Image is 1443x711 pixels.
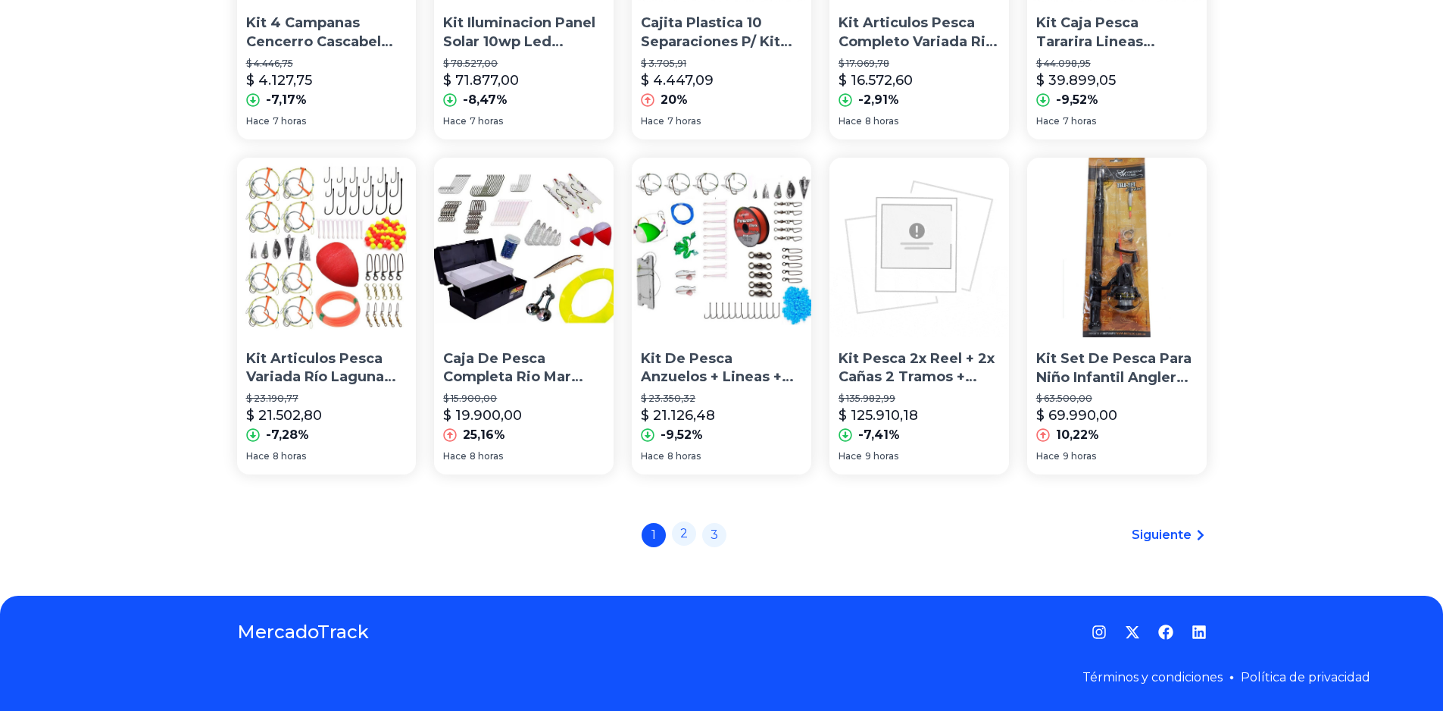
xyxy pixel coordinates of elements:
p: $ 16.572,60 [839,70,913,91]
span: 8 horas [667,450,701,462]
span: 8 horas [273,450,306,462]
a: LinkedIn [1192,625,1207,640]
span: Hace [443,450,467,462]
a: Términos y condiciones [1082,670,1223,684]
img: Kit Set De Pesca Para Niño Infantil Angler Fishing [1027,158,1207,337]
p: -2,91% [858,91,899,109]
p: $ 135.982,99 [839,393,1000,405]
img: Caja De Pesca Completa Rio Mar Variada Lineas Kit Completo [434,158,614,337]
a: Kit Set De Pesca Para Niño Infantil Angler FishingKit Set De Pesca Para Niño Infantil Angler Fish... [1027,158,1207,475]
span: 7 horas [470,115,503,127]
span: 8 horas [865,115,898,127]
p: $ 3.705,91 [641,58,802,70]
a: Facebook [1158,625,1173,640]
p: $ 78.527,00 [443,58,604,70]
p: $ 4.446,75 [246,58,408,70]
p: Cajita Plastica 10 Separaciones P/ Kit Infantil Bijoux Pesca [641,14,802,52]
span: Hace [1036,450,1060,462]
img: Kit De Pesca Anzuelos + Lineas + Plomadas + Accesorios [632,158,811,337]
p: 25,16% [463,426,505,444]
span: 7 horas [1063,115,1096,127]
a: Kit Articulos Pesca Variada Río Laguna Anzuelos Tanza Líneas Boya Mosquetones Perlas Rotores Plom... [237,158,417,475]
p: -7,41% [858,426,900,444]
a: MercadoTrack [237,620,369,644]
p: $ 23.350,32 [641,393,802,405]
a: Instagram [1092,625,1107,640]
p: $ 63.500,00 [1036,393,1198,405]
a: 2 [672,522,696,546]
span: Hace [641,450,664,462]
p: $ 69.990,00 [1036,405,1117,426]
a: Twitter [1125,625,1140,640]
span: 7 horas [273,115,306,127]
span: Hace [839,115,862,127]
p: $ 4.127,75 [246,70,312,91]
span: 7 horas [667,115,701,127]
span: Hace [641,115,664,127]
p: Caja De Pesca Completa Rio Mar Variada Lineas Kit Completo [443,349,604,387]
p: $ 125.910,18 [839,405,918,426]
p: -8,47% [463,91,508,109]
p: $ 17.069,78 [839,58,1000,70]
p: -7,17% [266,91,307,109]
p: Kit Iluminacion Panel Solar 10wp Led P/camping Pesca Outdoor [443,14,604,52]
p: $ 71.877,00 [443,70,519,91]
span: Hace [839,450,862,462]
span: 8 horas [470,450,503,462]
a: Política de privacidad [1241,670,1370,684]
span: Siguiente [1132,526,1192,544]
a: 3 [702,523,726,547]
p: Kit Pesca 2x Reel + 2x Cañas 2 Tramos + Caja Completa Lineas Anzuelos Plomadas Mosquetones [839,349,1000,387]
p: Kit De Pesca Anzuelos + Lineas + Plomadas + Accesorios [641,349,802,387]
p: $ 4.447,09 [641,70,714,91]
a: Caja De Pesca Completa Rio Mar Variada Lineas Kit CompletoCaja De Pesca Completa Rio Mar Variada ... [434,158,614,475]
p: $ 19.900,00 [443,405,522,426]
p: $ 44.098,95 [1036,58,1198,70]
p: Kit Caja Pesca Tararira Lineas +nylon+ Anzuelos + Accesorios [1036,14,1198,52]
p: Kit Articulos Pesca Completo Variada Rio Y Laguna Accesorios [839,14,1000,52]
a: Kit De Pesca Anzuelos + Lineas + Plomadas + AccesoriosKit De Pesca Anzuelos + Lineas + Plomadas +... [632,158,811,475]
p: Kit 4 Campanas Cencerro Cascabel Pesca Cañas Puntero Pique [246,14,408,52]
p: Kit Set De Pesca Para Niño Infantil Angler Fishing [1036,349,1198,387]
span: Hace [246,450,270,462]
p: $ 39.899,05 [1036,70,1116,91]
p: -7,28% [266,426,309,444]
a: Siguiente [1132,526,1207,544]
span: Hace [1036,115,1060,127]
span: 9 horas [1063,450,1096,462]
span: Hace [443,115,467,127]
p: -9,52% [661,426,703,444]
p: $ 15.900,00 [443,393,604,405]
p: $ 21.126,48 [641,405,715,426]
p: $ 21.502,80 [246,405,322,426]
p: Kit Articulos Pesca Variada Río Laguna Anzuelos Tanza Líneas Boya Mosquetones Perlas Rotores Plom... [246,349,408,387]
p: -9,52% [1056,91,1098,109]
p: $ 23.190,77 [246,393,408,405]
a: Kit Pesca 2x Reel + 2x Cañas 2 Tramos + Caja Completa Lineas Anzuelos Plomadas MosquetonesKit Pes... [829,158,1009,475]
p: 20% [661,91,688,109]
span: 9 horas [865,450,898,462]
span: Hace [246,115,270,127]
img: Kit Articulos Pesca Variada Río Laguna Anzuelos Tanza Líneas Boya Mosquetones Perlas Rotores Plom... [237,158,417,337]
img: Kit Pesca 2x Reel + 2x Cañas 2 Tramos + Caja Completa Lineas Anzuelos Plomadas Mosquetones [829,158,1009,337]
p: 10,22% [1056,426,1099,444]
